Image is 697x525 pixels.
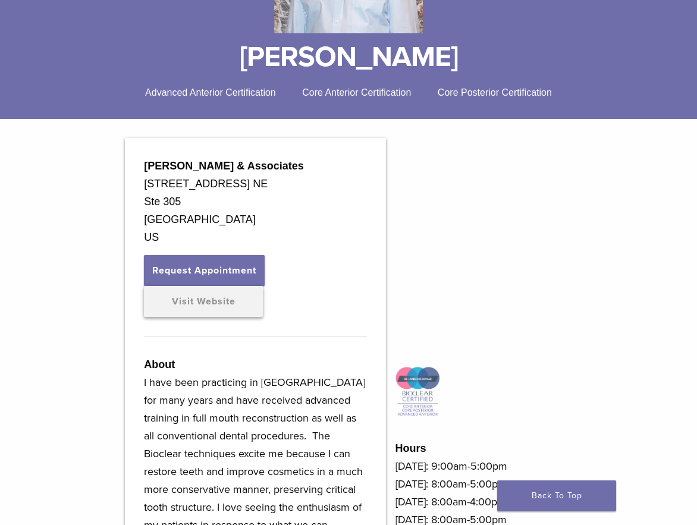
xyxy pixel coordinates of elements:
a: Back To Top [497,480,616,511]
strong: Hours [395,442,426,454]
h1: [PERSON_NAME] [9,43,688,71]
strong: [PERSON_NAME] & Associates [144,160,303,172]
div: [GEOGRAPHIC_DATA] US [144,210,366,246]
img: Icon [395,366,440,417]
span: Core Anterior Certification [302,87,411,98]
div: Ste 305 [144,193,366,210]
button: Request Appointment [144,255,265,286]
a: Visit Website [144,286,263,317]
span: Advanced Anterior Certification [145,87,276,98]
strong: About [144,359,175,370]
div: [STREET_ADDRESS] NE [144,175,366,193]
span: Core Posterior Certification [438,87,552,98]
